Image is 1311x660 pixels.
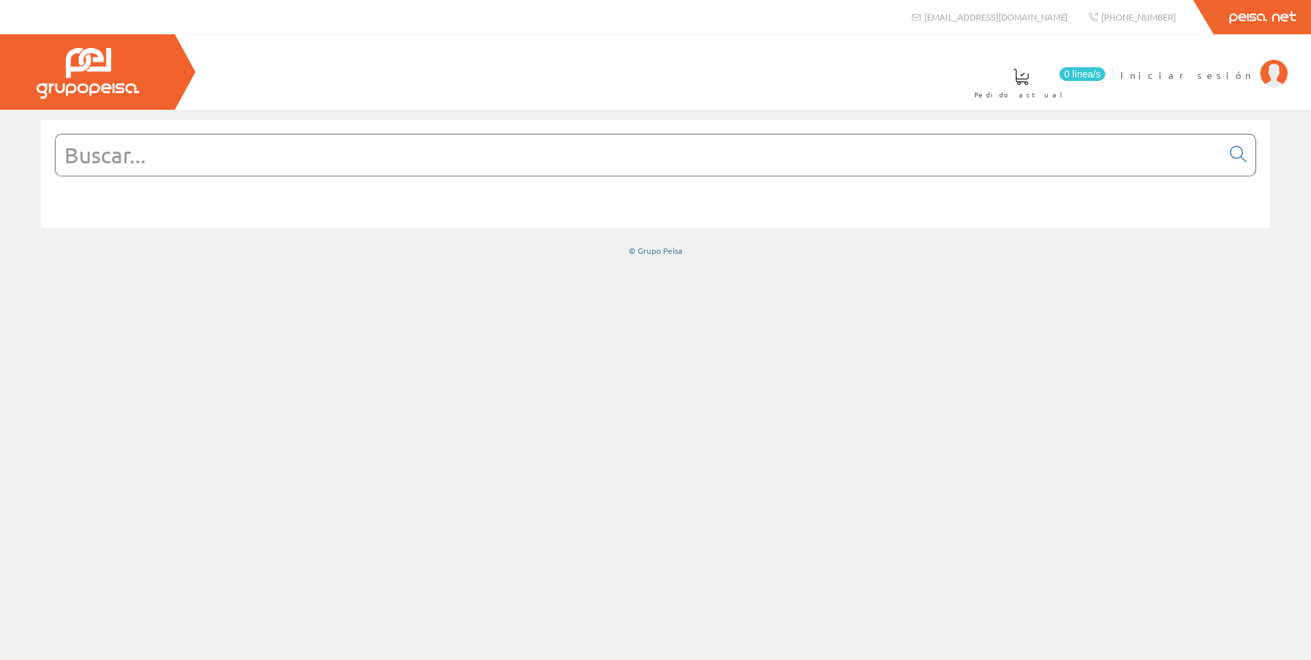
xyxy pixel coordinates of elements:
div: © Grupo Peisa [41,245,1270,257]
span: Pedido actual [974,88,1068,102]
span: Iniciar sesión [1120,68,1253,82]
span: [EMAIL_ADDRESS][DOMAIN_NAME] [924,11,1068,23]
img: Grupo Peisa [36,48,139,99]
span: [PHONE_NUMBER] [1101,11,1176,23]
input: Buscar... [56,134,1222,176]
span: 0 línea/s [1059,67,1105,81]
a: Iniciar sesión [1120,57,1288,70]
